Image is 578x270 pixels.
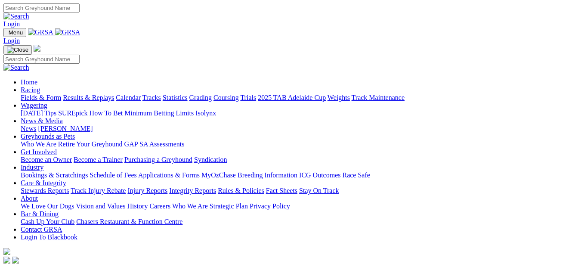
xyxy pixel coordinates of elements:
[21,78,37,86] a: Home
[21,125,575,133] div: News & Media
[21,125,36,132] a: News
[3,20,20,28] a: Login
[238,171,297,179] a: Breeding Information
[195,109,216,117] a: Isolynx
[7,47,28,53] img: Close
[124,140,185,148] a: GAP SA Assessments
[21,156,575,164] div: Get Involved
[21,218,74,225] a: Cash Up Your Club
[352,94,405,101] a: Track Maintenance
[21,218,575,226] div: Bar & Dining
[124,109,194,117] a: Minimum Betting Limits
[149,202,170,210] a: Careers
[3,55,80,64] input: Search
[194,156,227,163] a: Syndication
[240,94,256,101] a: Trials
[169,187,216,194] a: Integrity Reports
[3,45,32,55] button: Toggle navigation
[250,202,290,210] a: Privacy Policy
[189,94,212,101] a: Grading
[21,187,575,195] div: Care & Integrity
[21,140,575,148] div: Greyhounds as Pets
[12,257,19,264] img: twitter.svg
[21,233,77,241] a: Login To Blackbook
[76,202,125,210] a: Vision and Values
[58,140,123,148] a: Retire Your Greyhound
[21,117,63,124] a: News & Media
[201,171,236,179] a: MyOzChase
[163,94,188,101] a: Statistics
[21,156,72,163] a: Become an Owner
[55,28,80,36] img: GRSA
[21,195,38,202] a: About
[210,202,248,210] a: Strategic Plan
[3,3,80,12] input: Search
[299,171,340,179] a: ICG Outcomes
[21,109,575,117] div: Wagering
[21,164,43,171] a: Industry
[127,202,148,210] a: History
[3,248,10,255] img: logo-grsa-white.png
[28,28,53,36] img: GRSA
[21,140,56,148] a: Who We Are
[3,37,20,44] a: Login
[21,210,59,217] a: Bar & Dining
[21,171,575,179] div: Industry
[21,179,66,186] a: Care & Integrity
[127,187,167,194] a: Injury Reports
[3,28,26,37] button: Toggle navigation
[63,94,114,101] a: Results & Replays
[258,94,326,101] a: 2025 TAB Adelaide Cup
[21,109,56,117] a: [DATE] Tips
[172,202,208,210] a: Who We Are
[21,187,69,194] a: Stewards Reports
[213,94,239,101] a: Coursing
[21,171,88,179] a: Bookings & Scratchings
[9,29,23,36] span: Menu
[21,94,61,101] a: Fields & Form
[3,257,10,264] img: facebook.svg
[21,226,62,233] a: Contact GRSA
[21,86,40,93] a: Racing
[266,187,297,194] a: Fact Sheets
[38,125,93,132] a: [PERSON_NAME]
[58,109,87,117] a: SUREpick
[328,94,350,101] a: Weights
[342,171,370,179] a: Race Safe
[3,64,29,71] img: Search
[21,102,47,109] a: Wagering
[90,109,123,117] a: How To Bet
[3,12,29,20] img: Search
[71,187,126,194] a: Track Injury Rebate
[21,94,575,102] div: Racing
[21,202,74,210] a: We Love Our Dogs
[138,171,200,179] a: Applications & Forms
[21,202,575,210] div: About
[90,171,136,179] a: Schedule of Fees
[21,148,57,155] a: Get Involved
[218,187,264,194] a: Rules & Policies
[116,94,141,101] a: Calendar
[74,156,123,163] a: Become a Trainer
[299,187,339,194] a: Stay On Track
[34,45,40,52] img: logo-grsa-white.png
[142,94,161,101] a: Tracks
[76,218,182,225] a: Chasers Restaurant & Function Centre
[21,133,75,140] a: Greyhounds as Pets
[124,156,192,163] a: Purchasing a Greyhound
